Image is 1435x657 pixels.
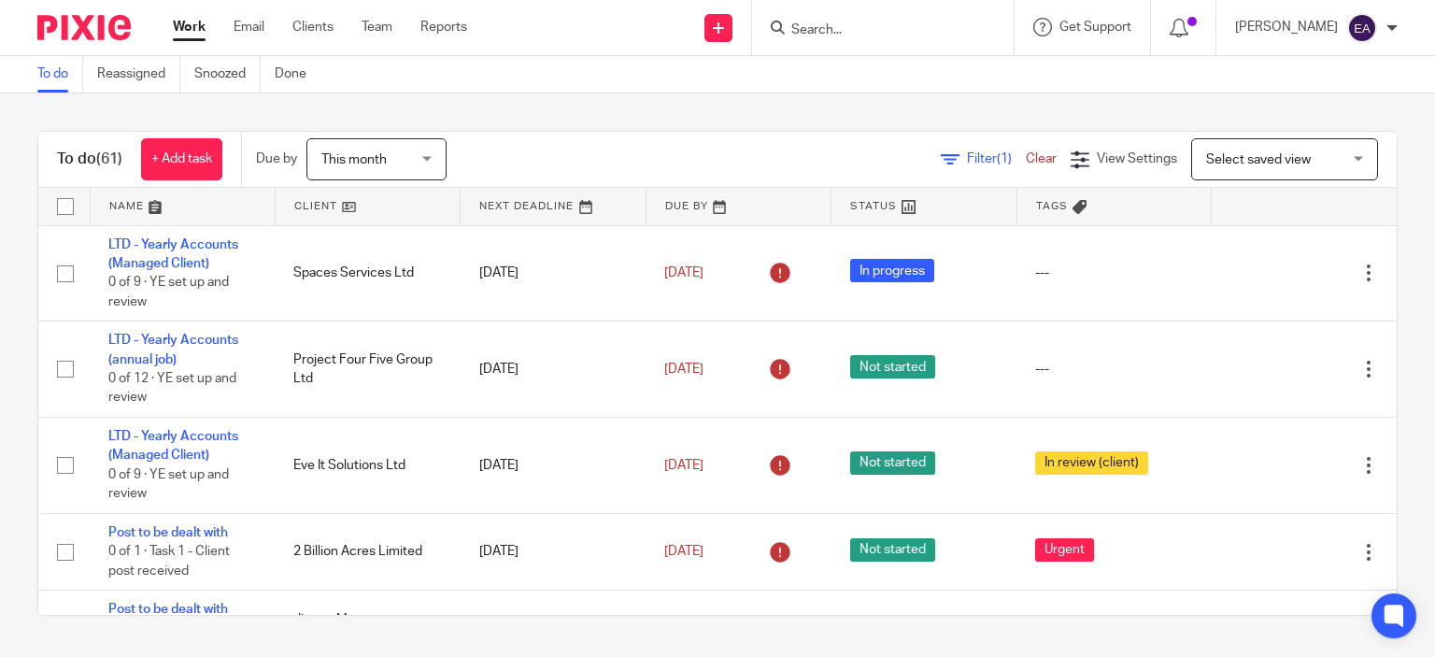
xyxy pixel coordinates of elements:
img: svg%3E [1347,13,1377,43]
div: --- [1035,264,1192,282]
span: 0 of 12 · YE set up and review [108,372,236,405]
a: LTD - Yearly Accounts (Managed Client) [108,430,238,462]
span: Urgent [1035,538,1094,562]
a: Work [173,18,206,36]
a: Reports [420,18,467,36]
span: Not started [850,538,935,562]
a: LTD - Yearly Accounts (annual job) [108,334,238,365]
td: Eve It Solutions Ltd [275,418,460,514]
span: Select saved view [1206,153,1311,166]
span: Tags [1036,201,1068,211]
span: This month [321,153,387,166]
a: Email [234,18,264,36]
span: 0 of 9 · YE set up and review [108,468,229,501]
td: [DATE] [461,321,646,418]
a: LTD - Yearly Accounts (Managed Client) [108,238,238,270]
td: [DATE] [461,225,646,321]
div: --- [1035,360,1192,378]
span: Get Support [1059,21,1131,34]
p: Due by [256,150,297,168]
td: [DATE] [461,513,646,590]
span: In progress [850,259,934,282]
span: Not started [850,355,935,378]
img: Pixie [37,15,131,40]
a: Reassigned [97,56,180,93]
a: Clients [292,18,334,36]
span: (1) [997,152,1012,165]
a: Clear [1026,152,1057,165]
span: [DATE] [664,266,703,279]
a: Snoozed [194,56,261,93]
a: Post to be dealt with [108,603,228,616]
span: 0 of 1 · Task 1 - Client post received [108,545,230,578]
a: + Add task [141,138,222,180]
a: Done [275,56,320,93]
span: View Settings [1097,152,1177,165]
span: Not started [850,451,935,475]
a: Post to be dealt with [108,526,228,539]
span: [DATE] [664,459,703,472]
td: Project Four Five Group Ltd [275,321,460,418]
span: In review (client) [1035,451,1148,475]
span: (61) [96,151,122,166]
span: [DATE] [664,363,703,376]
a: To do [37,56,83,93]
span: 0 of 9 · YE set up and review [108,276,229,308]
span: Filter [967,152,1026,165]
a: Team [362,18,392,36]
span: [DATE] [664,545,703,558]
p: [PERSON_NAME] [1235,18,1338,36]
td: Spaces Services Ltd [275,225,460,321]
td: 2 Billion Acres Limited [275,513,460,590]
h1: To do [57,150,122,169]
input: Search [789,22,958,39]
td: [DATE] [461,418,646,514]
